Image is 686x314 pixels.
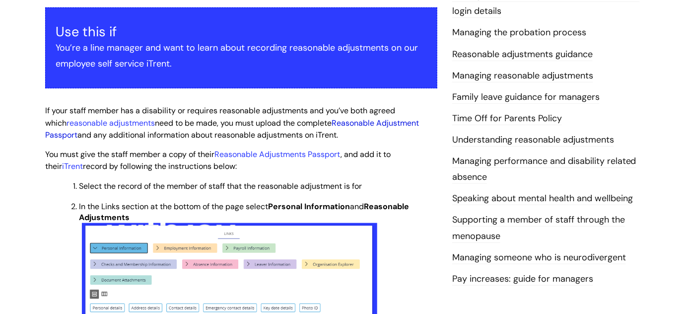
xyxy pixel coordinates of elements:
[452,112,562,125] a: Time Off for Parents Policy
[79,201,409,223] span: In the Links section at the bottom of the page select and
[45,105,419,141] span: If your staff member has a disability or requires reasonable adjustments and you’ve both agreed w...
[56,40,427,72] p: You’re a line manager and want to learn about recording reasonable adjustments on our employee se...
[452,48,593,61] a: Reasonable adjustments guidance
[452,214,625,242] a: Supporting a member of staff through the menopause
[56,24,427,40] h3: Use this if
[452,134,614,147] a: Understanding reasonable adjustments
[452,192,633,205] a: Speaking about mental health and wellbeing
[268,201,350,212] strong: Personal Information
[452,251,626,264] a: Managing someone who is neurodivergent
[452,155,636,184] a: Managing performance and disability related absence
[67,118,155,128] a: reasonable adjustments
[62,161,83,171] a: iTrent
[79,201,409,223] strong: Reasonable Adjustments
[452,273,593,286] a: Pay increases: guide for managers
[214,149,341,159] a: Reasonable Adjustments Passport
[452,70,593,82] a: Managing reasonable adjustments
[452,26,586,39] a: Managing the probation process
[452,91,600,104] a: Family leave guidance for managers
[79,181,362,191] span: Select the record of the member of staff that the reasonable adjustment is for
[45,149,391,172] span: You must give the staff member a copy of their , and add it to their record by following the inst...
